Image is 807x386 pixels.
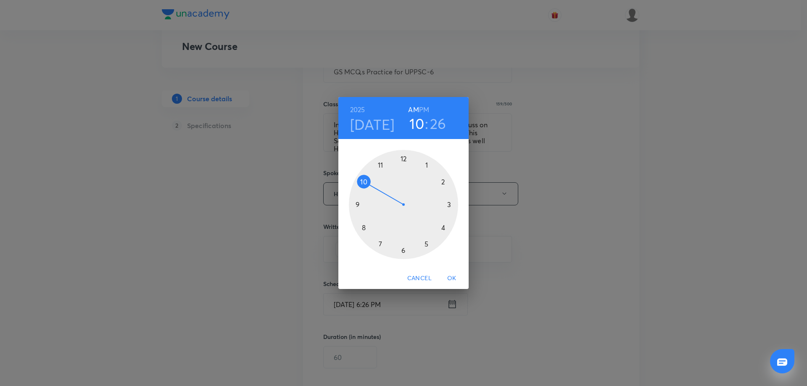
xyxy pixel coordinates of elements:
button: AM [408,104,419,116]
button: Cancel [404,270,435,286]
h3: : [425,115,428,132]
span: Cancel [407,273,432,284]
span: OK [442,273,462,284]
button: PM [419,104,429,116]
button: 26 [430,115,446,132]
button: 2025 [350,104,365,116]
button: [DATE] [350,116,395,133]
button: 10 [409,115,424,132]
button: OK [438,270,465,286]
